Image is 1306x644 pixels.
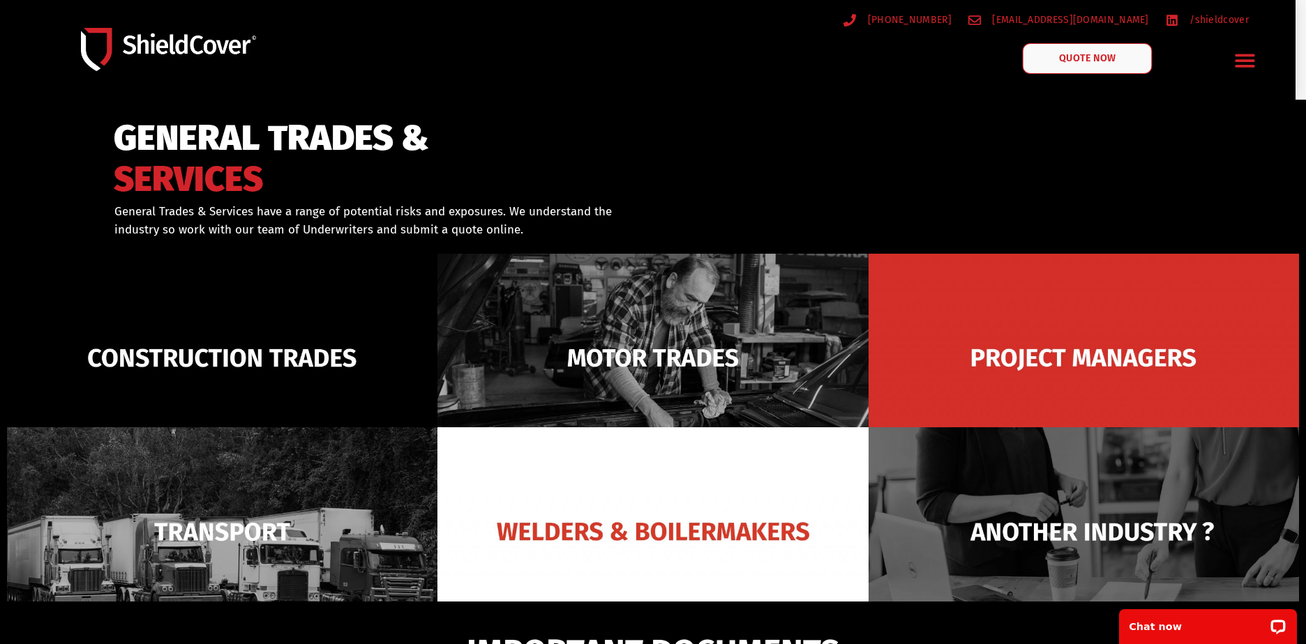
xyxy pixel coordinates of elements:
[1059,54,1115,63] span: QUOTE NOW
[114,203,635,238] p: General Trades & Services have a range of potential risks and exposures. We understand the indust...
[1229,44,1261,77] div: Menu Toggle
[1022,43,1152,74] a: QUOTE NOW
[81,28,256,70] img: Shield-Cover-Underwriting-Australia-logo-full
[114,124,429,153] span: GENERAL TRADES &
[843,11,952,29] a: [PHONE_NUMBER]
[1110,600,1306,644] iframe: LiveChat chat widget
[1166,11,1249,29] a: /shieldcover
[989,11,1148,29] span: [EMAIL_ADDRESS][DOMAIN_NAME]
[1186,11,1249,29] span: /shieldcover
[864,11,952,29] span: [PHONE_NUMBER]
[968,11,1149,29] a: [EMAIL_ADDRESS][DOMAIN_NAME]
